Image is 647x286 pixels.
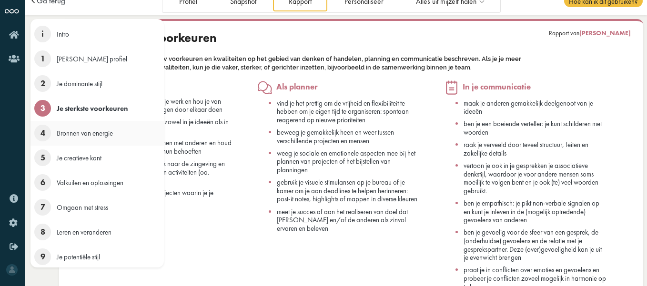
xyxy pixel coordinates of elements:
span: Intro [57,30,69,39]
span: Je dominante stijl [57,79,102,88]
span: gebruik je visuele stimulansen op je bureau of je kamer om je aan deadlines te helpen herinneren:... [277,178,417,203]
span: beweeg je gemakkelijk heen en weer tussen verschillende projecten en mensen [277,128,394,145]
span: i [34,26,51,42]
h3: Als planner [258,80,420,95]
span: Je potentiële stijl [57,252,100,261]
span: 4 [34,125,51,141]
div: In dit hoofdstuk worden jouw voorkeuren en kwaliteiten op het gebied van denken of handelen, plan... [71,54,548,72]
span: [PERSON_NAME] profiel [57,54,127,63]
span: 5 [34,149,51,166]
span: 8 [34,224,51,240]
div: Rapport van [549,29,631,38]
span: 7 [34,199,51,216]
span: maak je anderen gemakkelijk deelgenoot van je ideeën [464,99,593,116]
span: meet je succes af aan het realiseren van doel dat [PERSON_NAME] en/of de anderen als zinvol ervar... [277,207,408,233]
span: ben je empathisch: je pikt non-verbale signalen op en kunt je inleven in de (mogelijk optredende)... [464,198,599,224]
h3: In je communicatie [445,80,607,95]
span: vertoon je ook in je gesprekken je associatieve denkstijl, waardoor je voor andere mensen soms mo... [464,161,598,195]
span: 9 [34,248,51,265]
span: 3 [34,100,51,117]
span: ben je een boeiende verteller: je kunt schilderen met woorden [464,119,602,137]
span: Omgaan met stress [57,203,108,212]
span: Bronnen van energie [57,128,113,138]
span: Leren en veranderen [57,227,111,237]
span: 6 [34,174,51,191]
span: Valkuilen en oplossingen [57,178,123,187]
span: 2 [34,75,51,92]
span: ben je gevoelig voor de sfeer van een gesprek, de (onderhuidse) gevoelens en de relatie met je ge... [464,227,602,262]
span: Je creatieve kant [57,153,101,162]
span: weeg je sociale en emotionele aspecten mee bij het plannen van projecten of het bijstellen van pl... [277,148,415,174]
span: Je sterkste voorkeuren [57,104,128,113]
span: 1 [34,50,51,67]
span: vind je het prettig om de vrijheid en flexibiliteit te hebben om je eigen tijd te organiseren: sp... [277,99,409,124]
span: [PERSON_NAME] [579,29,631,37]
span: raak je verveeld door teveel structuur, feiten en zakelijke details [464,140,588,158]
